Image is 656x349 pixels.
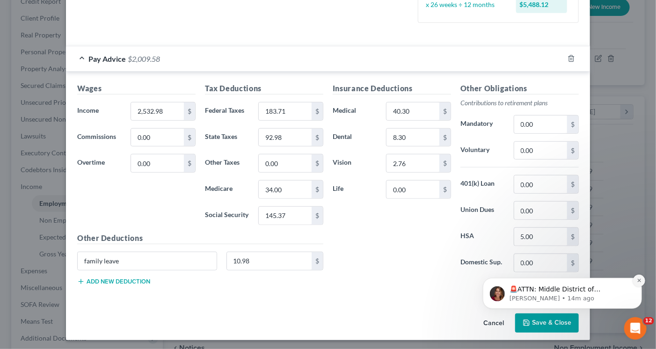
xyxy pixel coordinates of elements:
[567,142,578,160] div: $
[259,154,312,172] input: 0.00
[328,180,381,199] label: Life
[200,128,254,147] label: State Taxes
[73,154,126,173] label: Overtime
[514,202,567,219] input: 0.00
[514,175,567,193] input: 0.00
[128,54,160,63] span: $2,009.58
[439,154,451,172] div: $
[386,102,439,120] input: 0.00
[312,129,323,146] div: $
[131,102,184,120] input: 0.00
[259,181,312,198] input: 0.00
[567,116,578,133] div: $
[312,102,323,120] div: $
[439,129,451,146] div: $
[514,142,567,160] input: 0.00
[259,207,312,225] input: 0.00
[41,75,161,84] p: Message from Katie, sent 14m ago
[205,83,323,95] h5: Tax Deductions
[21,67,36,82] img: Profile image for Katie
[386,154,439,172] input: 0.00
[259,102,312,120] input: 0.00
[184,102,195,120] div: $
[77,233,323,244] h5: Other Deductions
[439,102,451,120] div: $
[312,154,323,172] div: $
[456,201,509,220] label: Union Dues
[643,317,654,325] span: 12
[456,115,509,134] label: Mandatory
[567,202,578,219] div: $
[328,154,381,173] label: Vision
[328,102,381,121] label: Medical
[456,227,509,246] label: HSA
[200,154,254,173] label: Other Taxes
[312,252,323,270] div: $
[328,128,381,147] label: Dental
[333,83,451,95] h5: Insurance Deductions
[41,66,161,75] p: 🚨ATTN: Middle District of [US_STATE] The court has added a new Credit Counseling Field that we ne...
[386,181,439,198] input: 0.00
[227,252,312,270] input: 0.00
[131,154,184,172] input: 0.00
[184,154,195,172] div: $
[14,59,173,90] div: message notification from Katie, 14m ago. 🚨ATTN: Middle District of Florida The court has added a...
[77,106,99,114] span: Income
[460,83,579,95] h5: Other Obligations
[439,181,451,198] div: $
[200,206,254,225] label: Social Security
[77,278,150,285] button: Add new deduction
[456,141,509,160] label: Voluntary
[312,181,323,198] div: $
[200,102,254,121] label: Federal Taxes
[456,254,509,272] label: Domestic Sup.
[164,56,176,68] button: Dismiss notification
[456,175,509,194] label: 401(k) Loan
[200,180,254,199] label: Medicare
[312,207,323,225] div: $
[131,129,184,146] input: 0.00
[567,175,578,193] div: $
[514,116,567,133] input: 0.00
[460,98,579,108] p: Contributions to retirement plans
[184,129,195,146] div: $
[88,54,126,63] span: Pay Advice
[259,129,312,146] input: 0.00
[386,129,439,146] input: 0.00
[78,252,217,270] input: Specify...
[469,219,656,324] iframe: Intercom notifications message
[77,83,196,95] h5: Wages
[624,317,647,340] iframe: Intercom live chat
[73,128,126,147] label: Commissions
